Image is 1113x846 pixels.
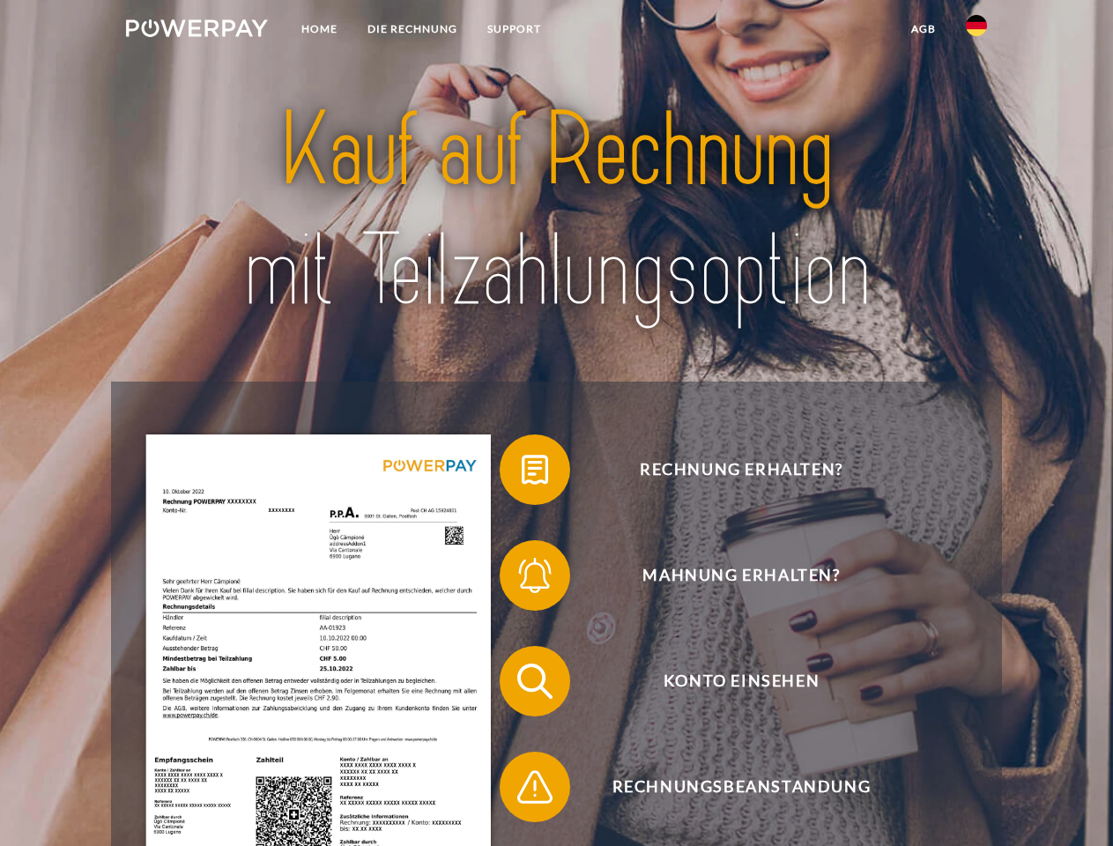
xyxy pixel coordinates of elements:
span: Mahnung erhalten? [525,540,957,611]
img: qb_bell.svg [513,553,557,597]
img: qb_bill.svg [513,448,557,492]
a: agb [896,13,951,45]
img: logo-powerpay-white.svg [126,19,268,37]
button: Rechnung erhalten? [500,434,958,505]
button: Konto einsehen [500,646,958,716]
button: Mahnung erhalten? [500,540,958,611]
img: qb_search.svg [513,659,557,703]
a: SUPPORT [472,13,556,45]
img: title-powerpay_de.svg [168,85,945,338]
span: Rechnung erhalten? [525,434,957,505]
button: Rechnungsbeanstandung [500,752,958,822]
span: Rechnungsbeanstandung [525,752,957,822]
span: Konto einsehen [525,646,957,716]
a: DIE RECHNUNG [352,13,472,45]
a: Home [286,13,352,45]
img: qb_warning.svg [513,765,557,809]
img: de [966,15,987,36]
